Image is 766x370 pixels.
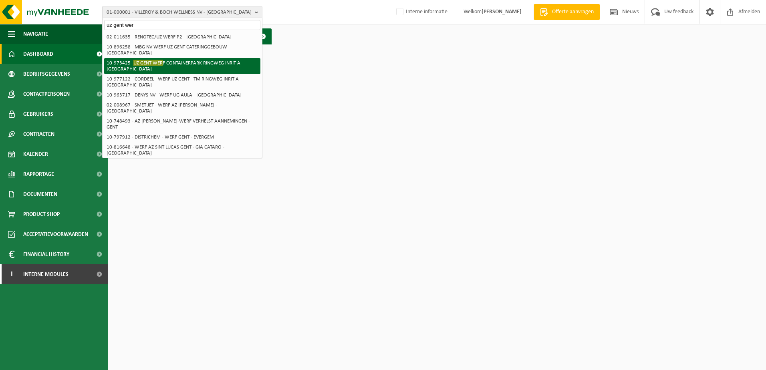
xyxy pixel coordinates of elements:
[482,9,522,15] strong: [PERSON_NAME]
[23,164,54,184] span: Rapportage
[104,100,260,116] li: 02-008967 - SMET JET - WERF AZ [PERSON_NAME] - [GEOGRAPHIC_DATA]
[23,264,69,284] span: Interne modules
[23,104,53,124] span: Gebruikers
[104,132,260,142] li: 10-797912 - DISTRICHEM - WERF GENT - EVERGEM
[23,244,69,264] span: Financial History
[23,24,48,44] span: Navigatie
[104,142,260,158] li: 10-816648 - WERF AZ SINT LUCAS GENT - GIA CATARO - [GEOGRAPHIC_DATA]
[104,90,260,100] li: 10-963717 - DENYS NV - WERF UG AULA - [GEOGRAPHIC_DATA]
[8,264,15,284] span: I
[107,6,252,18] span: 01-000001 - VILLEROY & BOCH WELLNESS NV - [GEOGRAPHIC_DATA]
[23,64,70,84] span: Bedrijfsgegevens
[23,184,57,204] span: Documenten
[104,74,260,90] li: 10-977122 - CORDEEL - WERF UZ GENT - TM RINGWEG INRIT A - [GEOGRAPHIC_DATA]
[23,144,48,164] span: Kalender
[104,32,260,42] li: 02-011635 - RENOTEC/UZ WERF P2 - [GEOGRAPHIC_DATA]
[550,8,596,16] span: Offerte aanvragen
[104,116,260,132] li: 10-748493 - AZ [PERSON_NAME]-WERF VERHELST AANNEMINGEN - GENT
[534,4,600,20] a: Offerte aanvragen
[104,42,260,58] li: 10-896258 - MBG NV-WERF UZ GENT CATERINGGEBOUW - [GEOGRAPHIC_DATA]
[133,60,163,66] span: UZ GENT WER
[23,124,54,144] span: Contracten
[23,204,60,224] span: Product Shop
[23,44,53,64] span: Dashboard
[102,6,262,18] button: 01-000001 - VILLEROY & BOCH WELLNESS NV - [GEOGRAPHIC_DATA]
[104,58,260,74] li: 10-973425 - F CONTAINERPARK RINGWEG INRIT A - [GEOGRAPHIC_DATA]
[23,84,70,104] span: Contactpersonen
[395,6,448,18] label: Interne informatie
[23,224,88,244] span: Acceptatievoorwaarden
[104,20,260,30] input: Zoeken naar gekoppelde vestigingen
